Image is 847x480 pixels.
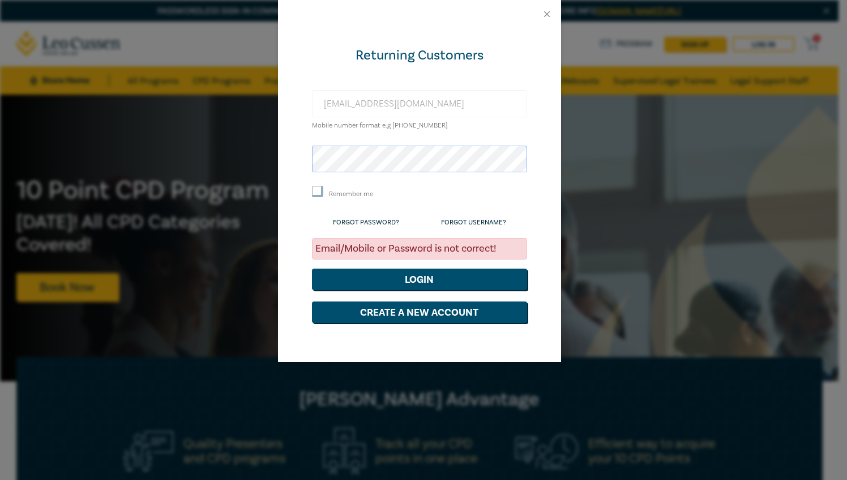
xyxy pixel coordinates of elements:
button: Login [312,269,527,290]
a: Forgot Password? [333,218,399,227]
a: Forgot Username? [441,218,506,227]
input: Enter email or Mobile number [312,90,527,117]
small: Mobile number format e.g [PHONE_NUMBER] [312,121,448,130]
label: Remember me [329,189,373,199]
button: Close [542,9,552,19]
div: Returning Customers [312,46,527,65]
button: Create a New Account [312,301,527,323]
div: Email/Mobile or Password is not correct! [312,238,527,260]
